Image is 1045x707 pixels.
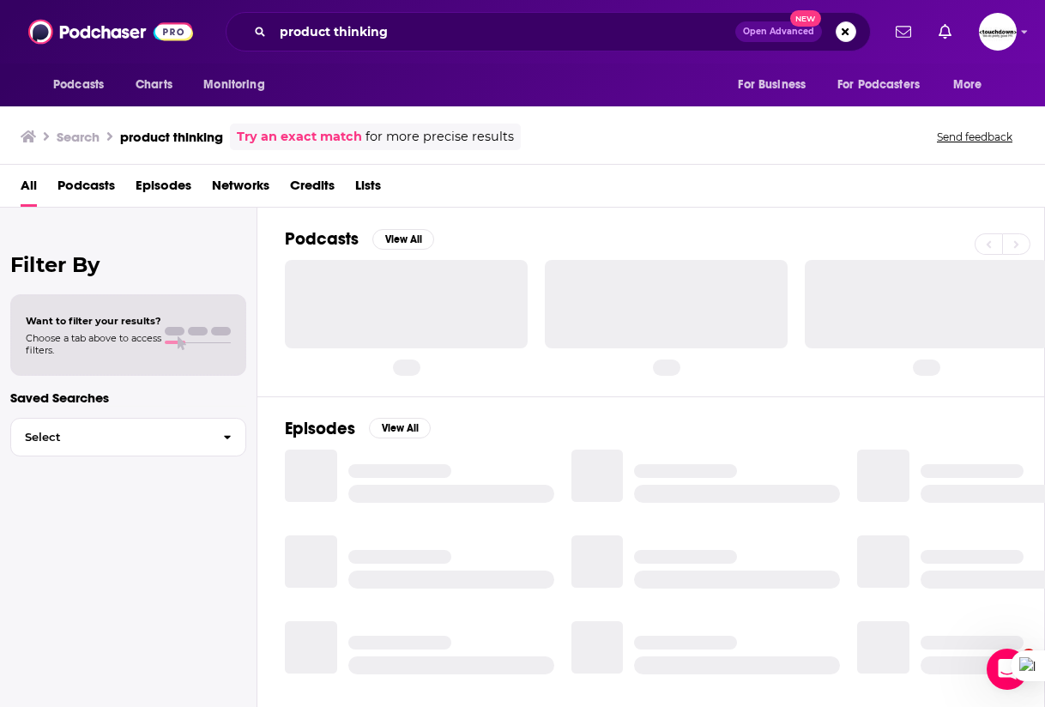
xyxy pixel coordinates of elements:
h2: Podcasts [285,228,359,250]
button: Select [10,418,246,456]
a: Lists [355,172,381,207]
a: Show notifications dropdown [889,17,918,46]
a: Charts [124,69,183,101]
span: for more precise results [365,127,514,147]
h3: product thinking [120,129,223,145]
a: Episodes [136,172,191,207]
a: All [21,172,37,207]
h2: Filter By [10,252,246,277]
a: PodcastsView All [285,228,434,250]
a: Try an exact match [237,127,362,147]
h3: Search [57,129,100,145]
button: open menu [941,69,1004,101]
h2: Episodes [285,418,355,439]
iframe: Intercom live chat [987,649,1028,690]
input: Search podcasts, credits, & more... [273,18,735,45]
a: Networks [212,172,269,207]
button: open menu [191,69,287,101]
a: Show notifications dropdown [932,17,958,46]
div: Search podcasts, credits, & more... [226,12,871,51]
span: More [953,73,982,97]
span: 1 [1022,649,1036,662]
span: Logged in as jvervelde [979,13,1017,51]
button: Open AdvancedNew [735,21,822,42]
span: Open Advanced [743,27,814,36]
span: Charts [136,73,172,97]
span: Select [11,432,209,443]
span: For Podcasters [837,73,920,97]
button: View All [372,229,434,250]
a: Credits [290,172,335,207]
a: EpisodesView All [285,418,431,439]
button: open menu [41,69,126,101]
span: Podcasts [53,73,104,97]
span: New [790,10,821,27]
span: Monitoring [203,73,264,97]
button: open menu [726,69,827,101]
img: User Profile [979,13,1017,51]
p: Saved Searches [10,390,246,406]
button: Show profile menu [979,13,1017,51]
span: For Business [738,73,806,97]
img: Podchaser - Follow, Share and Rate Podcasts [28,15,193,48]
button: View All [369,418,431,438]
span: Choose a tab above to access filters. [26,332,161,356]
span: Want to filter your results? [26,315,161,327]
button: Send feedback [932,130,1018,144]
a: Podcasts [57,172,115,207]
button: open menu [826,69,945,101]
